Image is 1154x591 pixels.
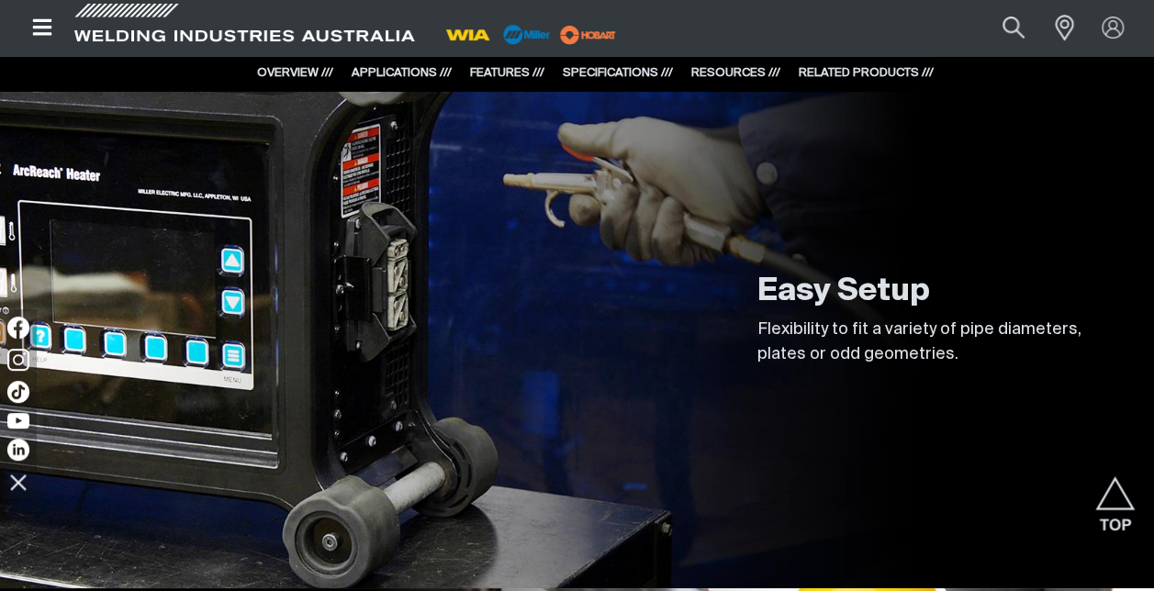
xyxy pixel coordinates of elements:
img: YouTube [7,413,29,429]
input: Product name or item number... [959,7,1045,49]
img: hide socials [3,466,34,497]
a: APPLICATIONS /// [352,67,452,79]
img: miller [555,21,622,49]
h2: Easy Setup [757,272,1125,312]
img: TikTok [7,381,29,403]
button: Scroll to top [1094,476,1136,518]
a: miller [555,28,622,41]
a: OVERVIEW /// [257,67,333,79]
a: RELATED PRODUCTS /// [799,67,934,79]
img: Facebook [7,317,29,339]
p: Flexibility to fit a variety of pipe diameters, plates or odd geometries. [757,318,1125,367]
img: LinkedIn [7,439,29,461]
button: Search products [982,7,1045,49]
a: FEATURES /// [470,67,544,79]
img: Instagram [7,349,29,371]
a: SPECIFICATIONS /// [563,67,673,79]
a: RESOURCES /// [691,67,780,79]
